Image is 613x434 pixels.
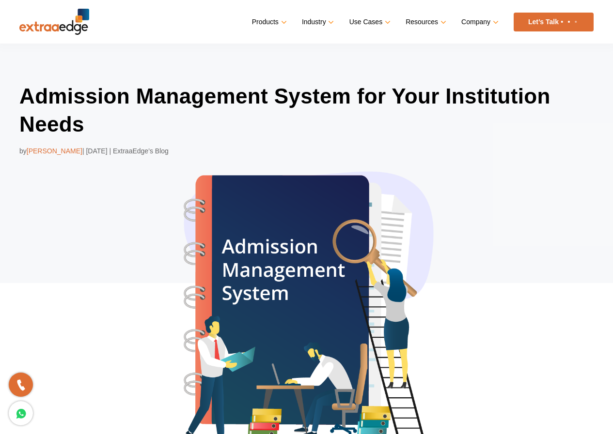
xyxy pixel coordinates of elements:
a: Resources [406,15,444,29]
a: Let’s Talk [514,13,594,31]
a: Company [461,15,497,29]
h1: Admission Management System for Your Institution Needs [19,82,594,138]
a: Use Cases [349,15,389,29]
span: [PERSON_NAME] [27,147,82,155]
div: by | [DATE] | ExtraaEdge’s Blog [19,145,594,157]
a: Industry [302,15,332,29]
a: Products [252,15,285,29]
